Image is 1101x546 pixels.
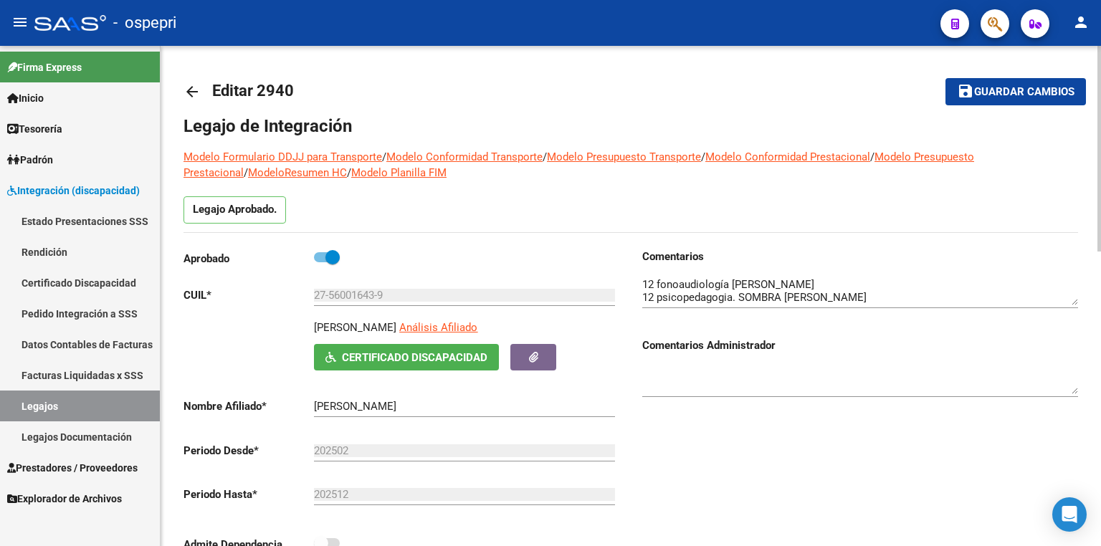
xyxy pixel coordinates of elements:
[642,249,1078,264] h3: Comentarios
[183,83,201,100] mat-icon: arrow_back
[314,320,396,335] p: [PERSON_NAME]
[1072,14,1090,31] mat-icon: person
[7,90,44,106] span: Inicio
[642,337,1078,353] h3: Comentarios Administrador
[183,287,314,303] p: CUIL
[7,183,140,198] span: Integración (discapacidad)
[183,443,314,459] p: Periodo Desde
[248,166,347,179] a: ModeloResumen HC
[183,251,314,267] p: Aprobado
[11,14,29,31] mat-icon: menu
[399,321,477,334] span: Análisis Afiliado
[183,115,1078,138] h1: Legajo de Integración
[957,82,974,100] mat-icon: save
[945,78,1086,105] button: Guardar cambios
[183,487,314,502] p: Periodo Hasta
[183,196,286,224] p: Legajo Aprobado.
[7,121,62,137] span: Tesorería
[7,152,53,168] span: Padrón
[7,460,138,476] span: Prestadores / Proveedores
[547,150,701,163] a: Modelo Presupuesto Transporte
[974,86,1074,99] span: Guardar cambios
[1052,497,1087,532] div: Open Intercom Messenger
[113,7,176,39] span: - ospepri
[212,82,294,100] span: Editar 2940
[7,491,122,507] span: Explorador de Archivos
[314,344,499,370] button: Certificado Discapacidad
[183,150,382,163] a: Modelo Formulario DDJJ para Transporte
[705,150,870,163] a: Modelo Conformidad Prestacional
[7,59,82,75] span: Firma Express
[351,166,447,179] a: Modelo Planilla FIM
[183,398,314,414] p: Nombre Afiliado
[342,351,487,364] span: Certificado Discapacidad
[386,150,543,163] a: Modelo Conformidad Transporte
